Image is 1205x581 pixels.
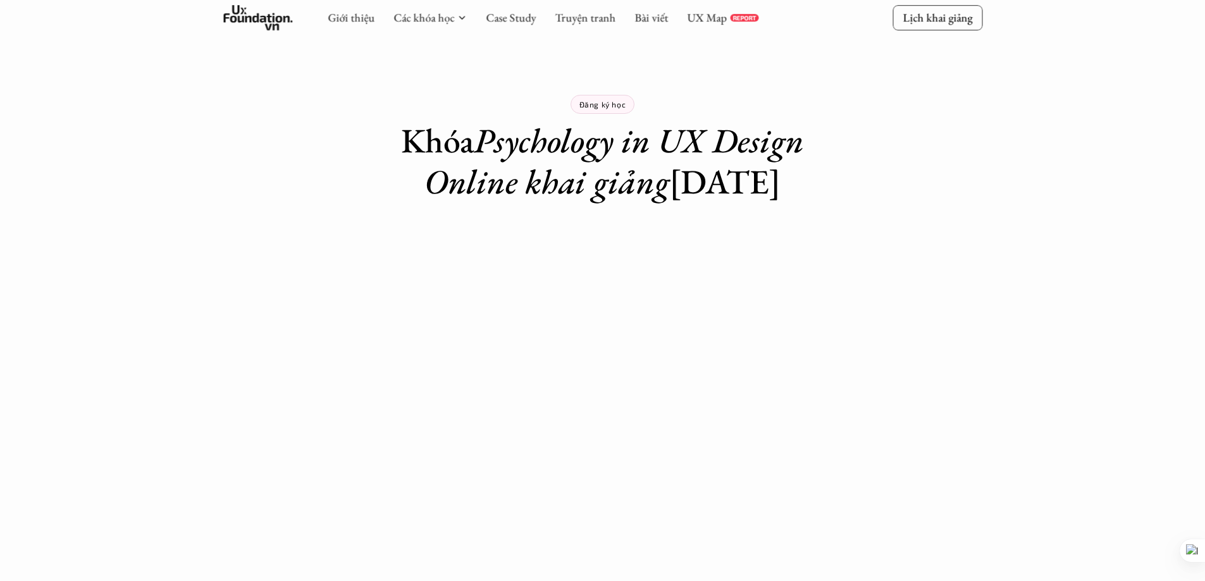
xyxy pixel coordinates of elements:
[555,10,615,25] a: Truyện tranh
[903,10,972,25] p: Lịch khai giảng
[393,10,454,25] a: Các khóa học
[579,100,626,109] p: Đăng ký học
[328,10,374,25] a: Giới thiệu
[634,10,668,25] a: Bài viết
[381,120,824,202] h1: Khóa [DATE]
[687,10,727,25] a: UX Map
[486,10,536,25] a: Case Study
[424,118,812,204] em: Psychology in UX Design Online khai giảng
[732,14,756,21] p: REPORT
[893,5,982,30] a: Lịch khai giảng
